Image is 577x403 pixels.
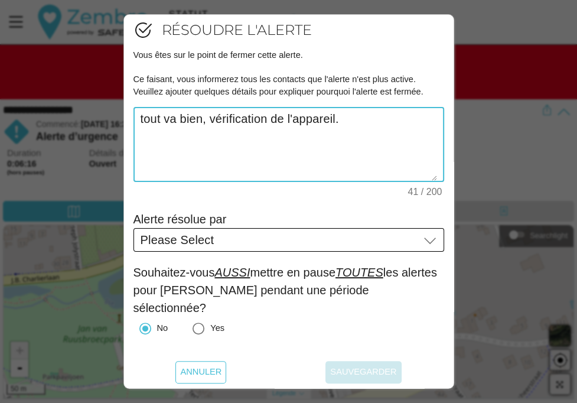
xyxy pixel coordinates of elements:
u: AUSSI [214,266,250,279]
textarea: 41 / 200 [141,108,437,181]
label: Alerte résolue par [133,213,227,226]
label: Souhaitez-vous mettre en pause les alertes pour [PERSON_NAME] pendant une période sélectionnée? [133,266,437,314]
div: Yes [210,323,224,334]
span: Please Select [141,235,214,245]
p: Vous êtes sur le point de fermer cette alerte. Ce faisant, vous informerez tous les contacts que ... [133,49,444,97]
div: Yes [187,317,224,340]
button: Sauvegarder [325,361,401,383]
div: 41 / 200 [403,188,442,197]
span: Sauvegarder [330,361,396,383]
button: Annuler [175,361,226,383]
span: Résoudre l'alerte [162,21,312,39]
span: Annuler [180,361,221,383]
div: No [133,317,168,340]
u: TOUTES [335,266,383,279]
div: No [157,323,168,334]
